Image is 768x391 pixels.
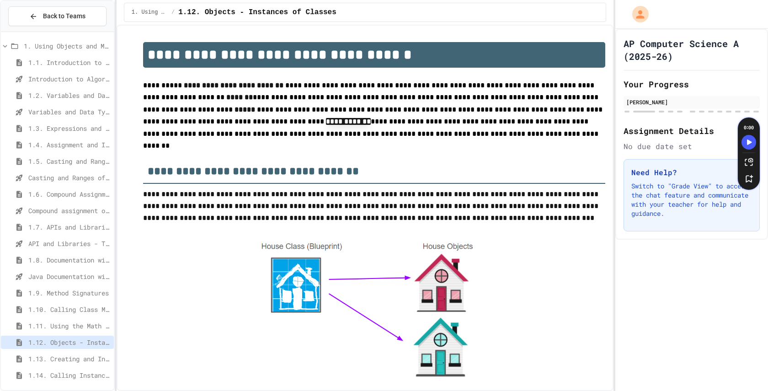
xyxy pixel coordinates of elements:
[178,7,336,18] span: 1.12. Objects - Instances of Classes
[28,222,110,232] span: 1.7. APIs and Libraries
[28,74,110,84] span: Introduction to Algorithms, Programming, and Compilers
[28,305,110,314] span: 1.10. Calling Class Methods
[28,370,110,380] span: 1.14. Calling Instance Methods
[24,41,110,51] span: 1. Using Objects and Methods
[28,255,110,265] span: 1.8. Documentation with Comments and Preconditions
[132,9,168,16] span: 1. Using Objects and Methods
[28,58,110,67] span: 1.1. Introduction to Algorithms, Programming, and Compilers
[631,167,752,178] h3: Need Help?
[624,141,760,152] div: No due date set
[43,11,85,21] span: Back to Teams
[28,337,110,347] span: 1.12. Objects - Instances of Classes
[28,91,110,100] span: 1.2. Variables and Data Types
[28,156,110,166] span: 1.5. Casting and Ranges of Values
[28,107,110,117] span: Variables and Data Types - Quiz
[624,124,760,137] h2: Assignment Details
[28,173,110,182] span: Casting and Ranges of variables - Quiz
[28,189,110,199] span: 1.6. Compound Assignment Operators
[171,9,175,16] span: /
[626,98,757,106] div: [PERSON_NAME]
[624,37,760,63] h1: AP Computer Science A (2025-26)
[28,354,110,364] span: 1.13. Creating and Initializing Objects: Constructors
[631,182,752,218] p: Switch to "Grade View" to access the chat feature and communicate with your teacher for help and ...
[8,6,107,26] button: Back to Teams
[28,140,110,150] span: 1.4. Assignment and Input
[624,78,760,91] h2: Your Progress
[28,206,110,215] span: Compound assignment operators - Quiz
[28,123,110,133] span: 1.3. Expressions and Output [New]
[623,4,651,25] div: My Account
[28,239,110,248] span: API and Libraries - Topic 1.7
[28,321,110,331] span: 1.11. Using the Math Class
[28,288,110,298] span: 1.9. Method Signatures
[28,272,110,281] span: Java Documentation with Comments - Topic 1.8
